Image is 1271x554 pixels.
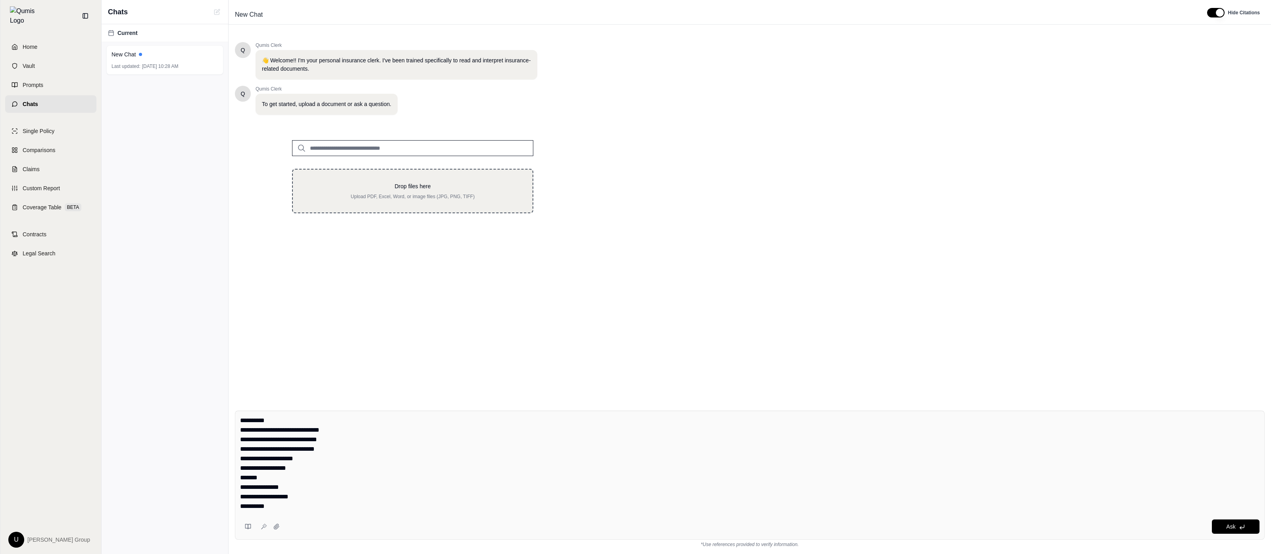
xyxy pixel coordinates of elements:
span: Chats [108,6,128,17]
button: Ask [1212,519,1259,534]
span: Hello [241,46,245,54]
span: Hello [241,90,245,98]
span: New Chat [232,8,266,21]
a: Vault [5,57,96,75]
span: Chats [23,100,38,108]
a: Legal Search [5,245,96,262]
span: Coverage Table [23,203,62,211]
span: BETA [65,203,81,211]
p: To get started, upload a document or ask a question. [262,100,391,108]
span: Qumis Clerk [256,42,537,48]
span: Qumis Clerk [256,86,398,92]
a: Prompts [5,76,96,94]
span: [DATE] 10:28 AM [142,63,179,69]
button: New Chat [212,7,222,17]
a: Home [5,38,96,56]
img: Qumis Logo [10,6,40,25]
span: Legal Search [23,249,56,257]
div: Edit Title [232,8,1198,21]
a: Comparisons [5,141,96,159]
span: New Chat [112,50,136,58]
span: Home [23,43,37,51]
span: Current [117,29,138,37]
span: Ask [1226,523,1235,530]
a: Coverage TableBETA [5,199,96,216]
span: Contracts [23,230,46,238]
a: Claims [5,160,96,178]
span: Prompts [23,81,43,89]
span: Hide Citations [1228,10,1260,16]
span: Last updated: [112,63,140,69]
p: Upload PDF, Excel, Word, or image files (JPG, PNG, TIFF) [306,193,520,200]
a: Custom Report [5,180,96,197]
a: Single Policy [5,122,96,140]
div: U [8,532,24,548]
p: 👋 Welcome!! I'm your personal insurance clerk. I've been trained specifically to read and interpr... [262,56,531,73]
span: Single Policy [23,127,54,135]
button: Collapse sidebar [79,10,92,22]
p: Drop files here [306,182,520,190]
span: Custom Report [23,184,60,192]
a: Chats [5,95,96,113]
span: Comparisons [23,146,55,154]
span: Claims [23,165,40,173]
a: Contracts [5,226,96,243]
span: [PERSON_NAME] Group [27,536,90,544]
div: *Use references provided to verify information. [235,540,1265,548]
span: Vault [23,62,35,70]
